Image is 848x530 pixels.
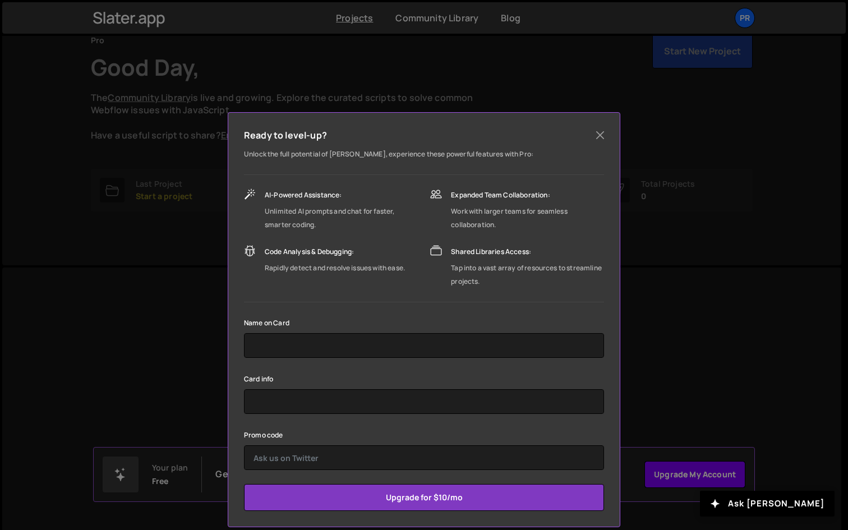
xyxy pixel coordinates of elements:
[265,245,405,259] div: Code Analysis & Debugging:
[244,333,604,358] input: Kelly Slater
[244,374,273,385] label: Card info
[265,261,405,275] div: Rapidly detect and resolve issues with ease.
[244,430,283,441] label: Promo code
[451,261,604,288] div: Tap into a vast array of resources to streamline projects.
[451,205,604,232] div: Work with larger teams for seamless collaboration.
[244,445,604,470] input: Ask us on Twitter
[244,317,289,329] label: Name on Card
[700,491,835,517] button: Ask [PERSON_NAME]
[265,205,419,232] div: Unlimited AI prompts and chat for faster, smarter coding.
[451,245,604,259] div: Shared Libraries Access:
[451,188,604,202] div: Expanded Team Collaboration:
[244,484,604,511] input: Upgrade for $10/mo
[592,127,609,144] button: Close
[254,389,594,414] iframe: Secure card payment input frame
[244,128,327,142] h5: Ready to level-up?
[265,188,419,202] div: AI-Powered Assistance:
[244,148,604,161] p: Unlock the full potential of [PERSON_NAME], experience these powerful features with Pro:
